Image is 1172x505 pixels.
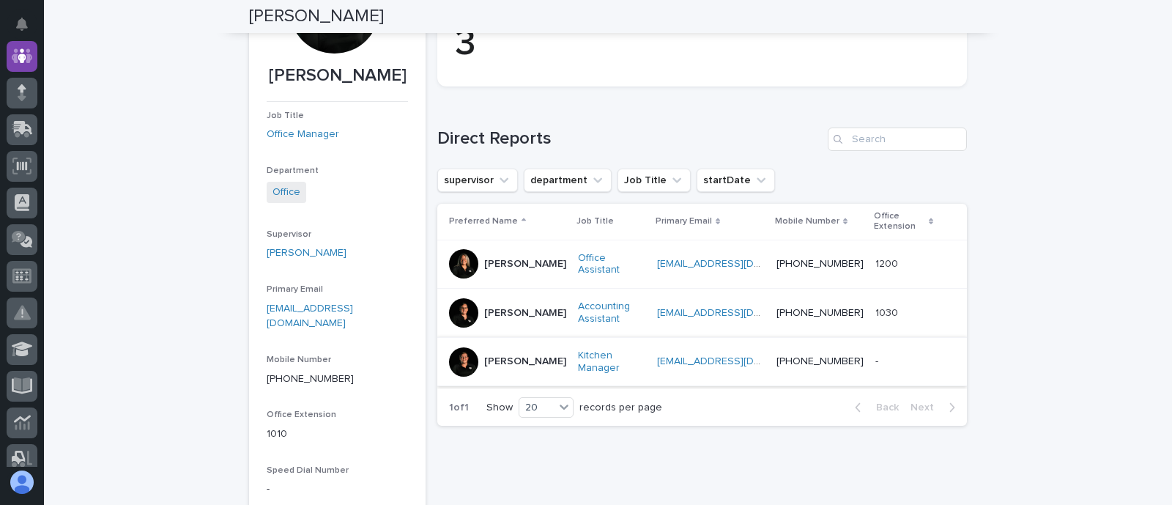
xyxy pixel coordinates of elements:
[272,185,300,200] a: Office
[484,355,566,368] p: [PERSON_NAME]
[267,410,336,419] span: Office Extension
[484,307,566,320] p: [PERSON_NAME]
[875,304,901,320] p: 1030
[657,259,823,269] a: [EMAIL_ADDRESS][DOMAIN_NAME]
[267,374,354,384] a: [PHONE_NUMBER]
[267,127,339,142] a: Office Manager
[267,246,346,261] a: [PERSON_NAME]
[697,169,775,192] button: startDate
[657,308,823,318] a: [EMAIL_ADDRESS][DOMAIN_NAME]
[867,402,899,413] span: Back
[449,213,518,229] p: Preferred Name
[437,128,822,150] h1: Direct Reports
[828,128,967,151] input: Search
[776,259,864,269] a: [PHONE_NUMBER]
[875,353,881,368] p: -
[7,467,37,498] button: users-avatar
[905,401,967,414] button: Next
[18,18,37,41] div: Notifications
[267,166,319,175] span: Department
[437,169,518,192] button: supervisor
[486,402,513,414] p: Show
[657,356,823,366] a: [EMAIL_ADDRESS][DOMAIN_NAME]
[267,355,331,364] span: Mobile Number
[910,402,943,413] span: Next
[524,169,612,192] button: department
[267,466,349,475] span: Speed Dial Number
[776,356,864,366] a: [PHONE_NUMBER]
[437,240,967,289] tr: [PERSON_NAME]Office Assistant [EMAIL_ADDRESS][DOMAIN_NAME] [PHONE_NUMBER]12001200
[579,402,662,414] p: records per page
[578,301,645,325] a: Accounting Assistant
[519,400,555,416] div: 20
[578,252,645,277] a: Office Assistant
[875,255,901,270] p: 1200
[775,213,839,229] p: Mobile Number
[455,22,949,66] p: 3
[437,337,967,386] tr: [PERSON_NAME]Kitchen Manager [EMAIL_ADDRESS][DOMAIN_NAME] [PHONE_NUMBER]--
[267,303,353,329] a: [EMAIL_ADDRESS][DOMAIN_NAME]
[437,289,967,338] tr: [PERSON_NAME]Accounting Assistant [EMAIL_ADDRESS][DOMAIN_NAME] [PHONE_NUMBER]10301030
[843,401,905,414] button: Back
[656,213,712,229] p: Primary Email
[267,111,304,120] span: Job Title
[267,230,311,239] span: Supervisor
[576,213,614,229] p: Job Title
[7,9,37,40] button: Notifications
[437,390,481,426] p: 1 of 1
[267,427,408,442] p: 1010
[874,208,925,235] p: Office Extension
[578,350,645,375] a: Kitchen Manager
[776,308,864,318] a: [PHONE_NUMBER]
[267,482,408,497] p: -
[267,285,323,294] span: Primary Email
[249,6,384,27] h2: [PERSON_NAME]
[484,258,566,270] p: [PERSON_NAME]
[267,65,408,86] p: [PERSON_NAME]
[617,169,691,192] button: Job Title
